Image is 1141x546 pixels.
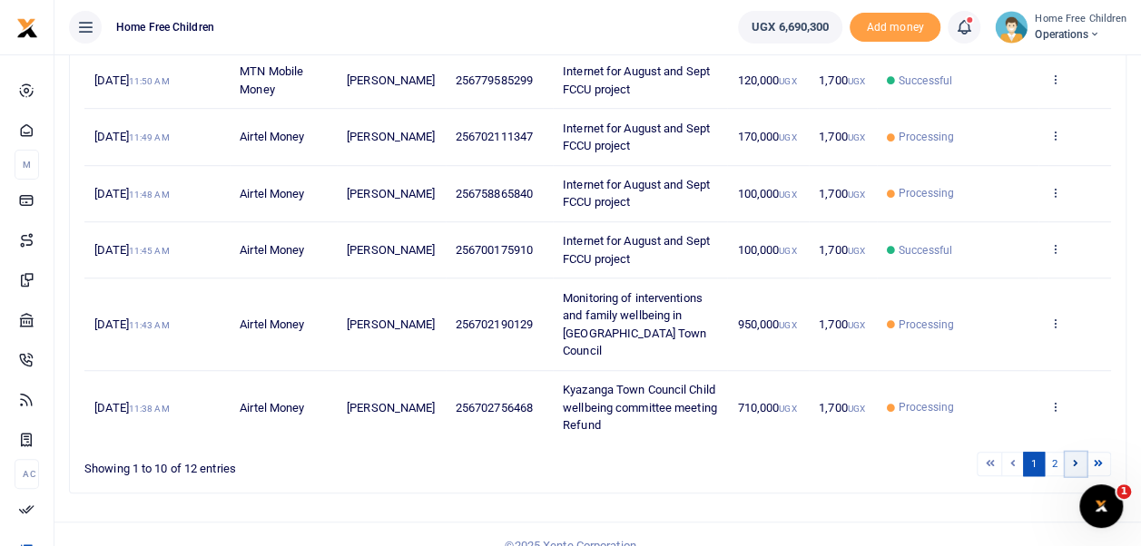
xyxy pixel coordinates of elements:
span: 100,000 [737,243,796,257]
small: UGX [779,76,796,86]
div: Showing 1 to 10 of 12 entries [84,450,505,478]
a: 2 [1044,452,1066,476]
a: profile-user Home Free Children Operations [995,11,1126,44]
span: 100,000 [737,187,796,200]
span: [PERSON_NAME] [347,401,435,414]
small: 11:48 AM [129,190,170,200]
img: logo-small [16,17,38,39]
small: UGX [848,132,865,142]
small: UGX [779,246,796,256]
span: 120,000 [737,73,796,87]
span: Add money [850,13,940,43]
a: 1 [1023,452,1045,476]
small: 11:43 AM [129,320,170,330]
span: 1 [1116,484,1131,499]
span: Internet for August and Sept FCCU project [563,178,710,210]
span: Successful [899,73,952,89]
span: Airtel Money [240,243,304,257]
small: UGX [848,320,865,330]
span: Operations [1035,26,1126,43]
span: Internet for August and Sept FCCU project [563,64,710,96]
small: UGX [779,132,796,142]
small: 11:45 AM [129,246,170,256]
small: Home Free Children [1035,12,1126,27]
span: Processing [899,129,954,145]
span: [PERSON_NAME] [347,317,435,331]
span: 170,000 [737,130,796,143]
span: Monitoring of interventions and family wellbeing in [GEOGRAPHIC_DATA] Town Council [563,291,706,358]
span: 256702190129 [456,317,533,331]
li: Wallet ballance [731,11,850,44]
img: profile-user [995,11,1028,44]
span: 256702111347 [456,130,533,143]
span: 950,000 [737,317,796,331]
span: Internet for August and Sept FCCU project [563,234,710,266]
span: 1,700 [819,187,865,200]
span: [DATE] [94,73,169,87]
span: MTN Mobile Money [240,64,303,96]
a: logo-small logo-large logo-large [16,20,38,34]
small: UGX [848,246,865,256]
a: UGX 6,690,300 [738,11,842,44]
small: UGX [848,190,865,200]
span: 1,700 [819,73,865,87]
small: UGX [779,190,796,200]
span: Processing [899,317,954,333]
span: 1,700 [819,317,865,331]
small: 11:50 AM [129,76,170,86]
span: 1,700 [819,130,865,143]
span: 256702756468 [456,401,533,414]
span: 256700175910 [456,243,533,257]
small: 11:38 AM [129,404,170,414]
span: Internet for August and Sept FCCU project [563,122,710,153]
span: Processing [899,185,954,201]
small: UGX [779,320,796,330]
span: Home Free Children [109,19,221,35]
span: Processing [899,399,954,415]
span: Airtel Money [240,317,304,331]
li: M [15,150,39,180]
small: UGX [848,404,865,414]
span: [DATE] [94,317,169,331]
span: [DATE] [94,243,169,257]
span: Airtel Money [240,401,304,414]
span: [PERSON_NAME] [347,130,435,143]
span: Airtel Money [240,130,304,143]
small: UGX [779,404,796,414]
a: Add money [850,19,940,33]
span: 256779585299 [456,73,533,87]
span: 710,000 [737,401,796,414]
small: UGX [848,76,865,86]
span: Successful [899,242,952,258]
span: [DATE] [94,187,169,200]
span: 1,700 [819,401,865,414]
small: 11:49 AM [129,132,170,142]
span: 256758865840 [456,187,533,200]
span: [DATE] [94,130,169,143]
span: [DATE] [94,401,169,414]
iframe: Intercom live chat [1079,484,1123,528]
span: Kyazanga Town Council Child wellbeing committee meeting Refund [563,383,717,432]
span: [PERSON_NAME] [347,243,435,257]
span: Airtel Money [240,187,304,200]
li: Ac [15,459,39,489]
span: [PERSON_NAME] [347,187,435,200]
span: [PERSON_NAME] [347,73,435,87]
li: Toup your wallet [850,13,940,43]
span: 1,700 [819,243,865,257]
span: UGX 6,690,300 [752,18,829,36]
